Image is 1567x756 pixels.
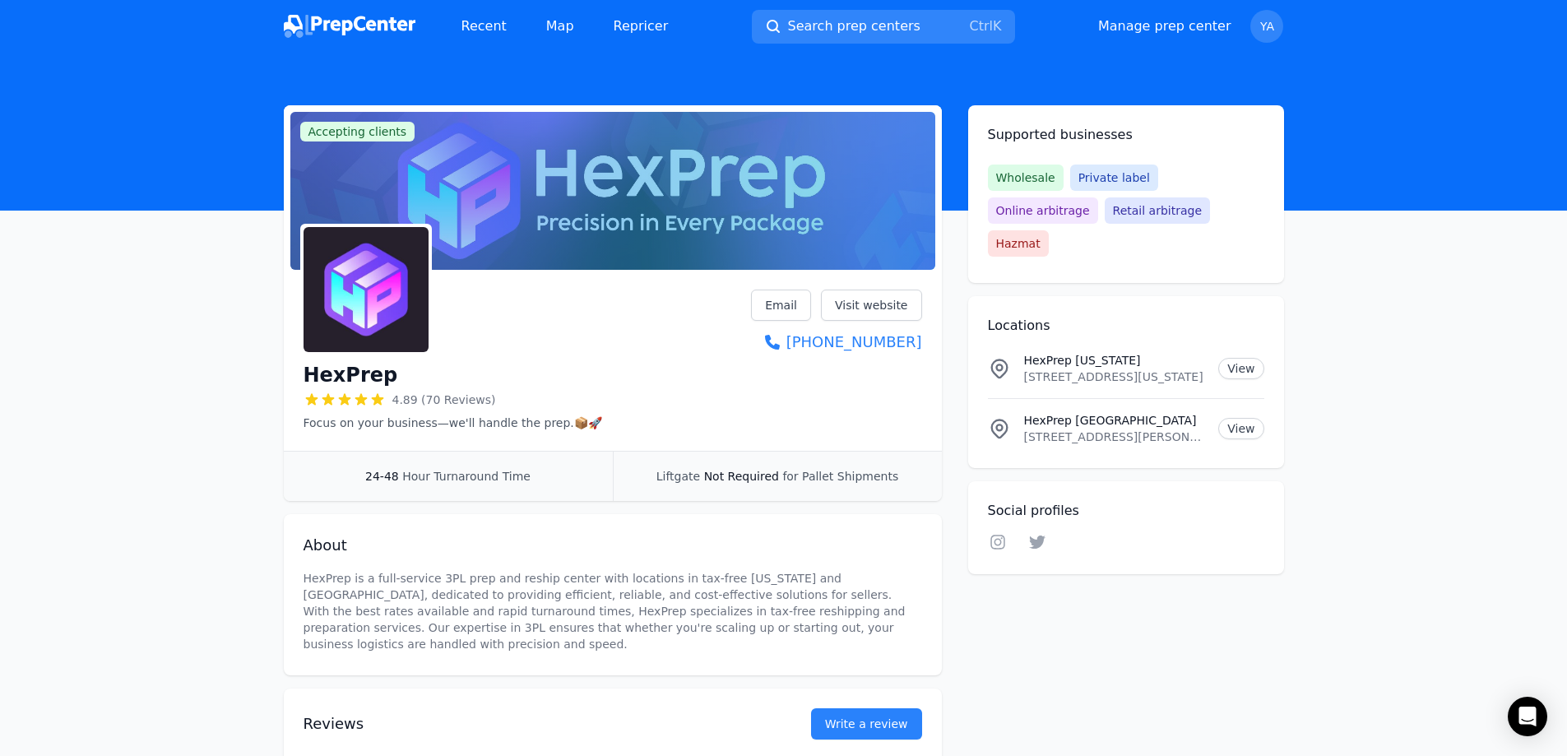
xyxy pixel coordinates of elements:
[1105,197,1210,224] span: Retail arbitrage
[1218,418,1263,439] a: View
[751,290,811,321] a: Email
[782,470,898,483] span: for Pallet Shipments
[988,125,1264,145] h2: Supported businesses
[1024,352,1206,369] p: HexPrep [US_STATE]
[1260,21,1274,32] span: YA
[284,15,415,38] img: PrepCenter
[448,10,520,43] a: Recent
[304,415,602,431] p: Focus on your business—we'll handle the prep.📦🚀
[1024,369,1206,385] p: [STREET_ADDRESS][US_STATE]
[1024,429,1206,445] p: [STREET_ADDRESS][PERSON_NAME][US_STATE]
[1250,10,1283,43] button: YA
[1098,16,1231,36] a: Manage prep center
[304,362,398,388] h1: HexPrep
[821,290,922,321] a: Visit website
[304,534,922,557] h2: About
[993,18,1002,34] kbd: K
[304,570,922,652] p: HexPrep is a full-service 3PL prep and reship center with locations in tax-free [US_STATE] and [G...
[365,470,399,483] span: 24-48
[988,197,1098,224] span: Online arbitrage
[656,470,700,483] span: Liftgate
[988,316,1264,336] h2: Locations
[533,10,587,43] a: Map
[402,470,531,483] span: Hour Turnaround Time
[600,10,682,43] a: Repricer
[970,18,993,34] kbd: Ctrl
[1024,412,1206,429] p: HexPrep [GEOGRAPHIC_DATA]
[811,708,922,740] button: Write a review
[988,165,1064,191] span: Wholesale
[752,10,1015,44] button: Search prep centersCtrlK
[392,392,496,408] span: 4.89 (70 Reviews)
[1508,697,1547,736] div: Open Intercom Messenger
[304,712,758,735] h2: Reviews
[304,227,429,352] img: HexPrep
[788,16,920,36] span: Search prep centers
[1070,165,1158,191] span: Private label
[751,331,921,354] a: [PHONE_NUMBER]
[988,501,1264,521] h2: Social profiles
[300,122,415,141] span: Accepting clients
[988,230,1049,257] span: Hazmat
[1218,358,1263,379] a: View
[704,470,779,483] span: Not Required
